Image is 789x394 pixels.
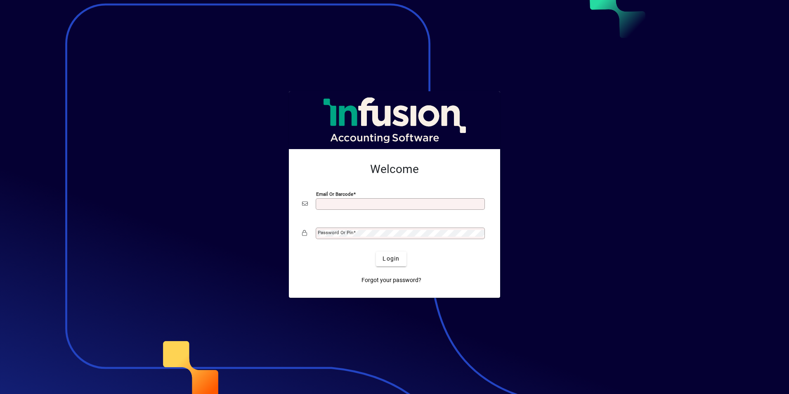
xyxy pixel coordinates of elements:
mat-label: Email or Barcode [316,191,353,197]
button: Login [376,252,406,266]
a: Forgot your password? [358,273,425,288]
h2: Welcome [302,162,487,176]
span: Login [383,254,399,263]
mat-label: Password or Pin [318,230,353,235]
span: Forgot your password? [361,276,421,285]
